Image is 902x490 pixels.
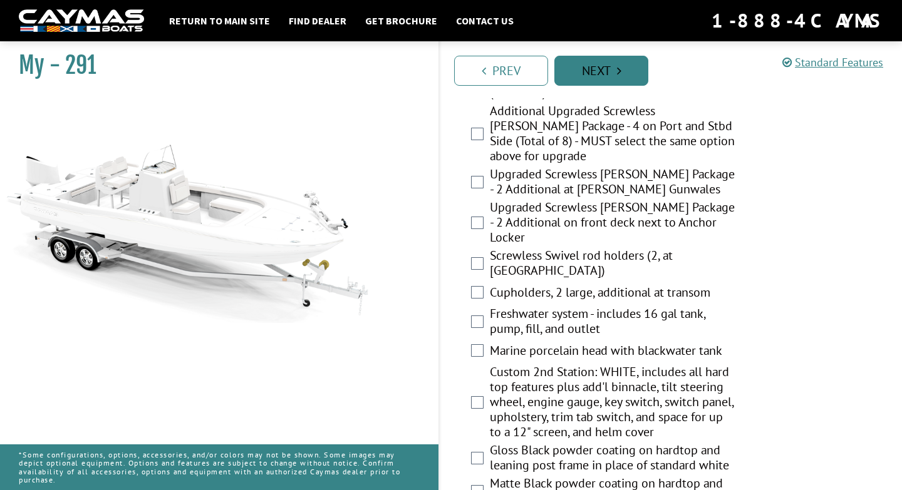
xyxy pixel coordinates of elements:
[782,55,883,69] a: Standard Features
[19,9,144,33] img: white-logo-c9c8dbefe5ff5ceceb0f0178aa75bf4bb51f6bca0971e226c86eb53dfe498488.png
[359,13,443,29] a: Get Brochure
[283,13,353,29] a: Find Dealer
[19,444,420,490] p: *Some configurations, options, accessories, and/or colors may not be shown. Some images may depic...
[454,56,548,86] a: Prev
[712,7,883,34] div: 1-888-4CAYMAS
[490,200,737,248] label: Upgraded Screwless [PERSON_NAME] Package - 2 Additional on front deck next to Anchor Locker
[450,13,520,29] a: Contact Us
[490,248,737,281] label: Screwless Swivel rod holders (2, at [GEOGRAPHIC_DATA])
[19,51,407,79] h1: My - 291
[490,306,737,339] label: Freshwater system - includes 16 gal tank, pump, fill, and outlet
[554,56,648,86] a: Next
[490,364,737,442] label: Custom 2nd Station: WHITE, includes all hard top features plus add'l binnacle, tilt steering whee...
[490,343,737,361] label: Marine porcelain head with blackwater tank
[490,166,737,200] label: Upgraded Screwless [PERSON_NAME] Package - 2 Additional at [PERSON_NAME] Gunwales
[490,103,737,166] label: Additional Upgraded Screwless [PERSON_NAME] Package - 4 on Port and Stbd Side (Total of 8) - MUST...
[490,285,737,303] label: Cupholders, 2 large, additional at transom
[451,54,902,86] ul: Pagination
[490,442,737,476] label: Gloss Black powder coating on hardtop and leaning post frame in place of standard white
[163,13,276,29] a: Return to main site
